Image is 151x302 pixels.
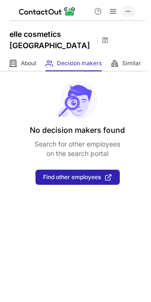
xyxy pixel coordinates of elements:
span: About [21,60,36,67]
img: No leads found [57,81,98,119]
span: Similar [122,60,141,67]
p: Search for other employees on the search portal [35,139,120,158]
span: Decision makers [57,60,102,67]
button: Find other employees [36,170,120,185]
span: Find other employees [43,174,101,181]
img: ContactOut v5.3.10 [19,6,76,17]
h1: elle cosmetics [GEOGRAPHIC_DATA] [9,28,95,51]
header: No decision makers found [30,124,125,136]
